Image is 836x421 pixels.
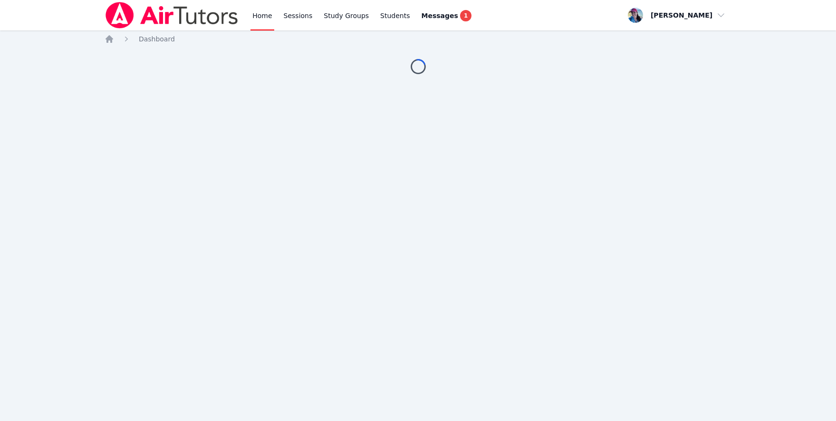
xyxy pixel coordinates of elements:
[105,34,731,44] nav: Breadcrumb
[105,2,239,29] img: Air Tutors
[139,34,175,44] a: Dashboard
[139,35,175,43] span: Dashboard
[422,11,458,20] span: Messages
[460,10,471,21] span: 1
